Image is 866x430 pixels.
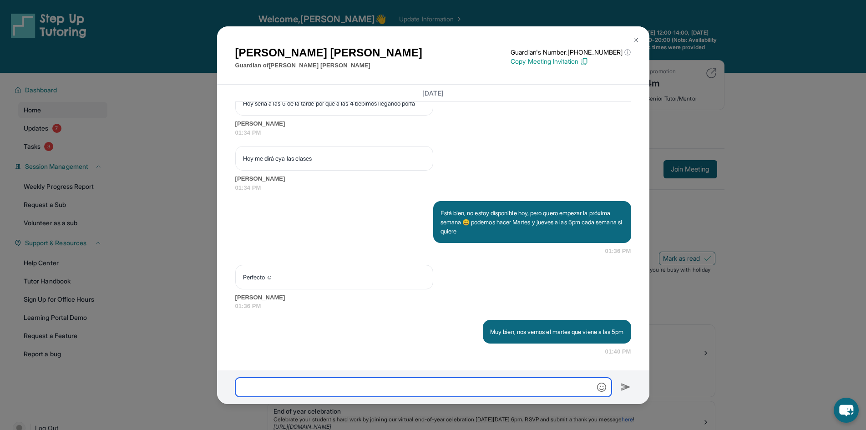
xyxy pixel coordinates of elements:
[511,57,631,66] p: Copy Meeting Invitation
[235,302,631,311] span: 01:36 PM
[235,293,631,302] span: [PERSON_NAME]
[235,119,631,128] span: [PERSON_NAME]
[605,247,631,256] span: 01:36 PM
[605,347,631,356] span: 01:40 PM
[834,398,859,423] button: chat-button
[597,383,606,392] img: Emoji
[235,45,422,61] h1: [PERSON_NAME] [PERSON_NAME]
[235,61,422,70] p: Guardian of [PERSON_NAME] [PERSON_NAME]
[243,154,425,163] p: Hoy me dirá eya las clases
[441,208,624,236] p: Está bien, no estoy disponible hoy, pero quero empezar la próxima semana 😃 podemos hacer Martes y...
[490,327,623,336] p: Muy bien, nos vemos el martes que viene a las 5pm
[632,36,639,44] img: Close Icon
[235,174,631,183] span: [PERSON_NAME]
[235,183,631,192] span: 01:34 PM
[580,57,588,66] img: Copy Icon
[624,48,631,57] span: ⓘ
[621,382,631,393] img: Send icon
[243,99,425,108] p: Hoy sería a las 5 de la tarde por que a las 4 bebimos llegando porfa
[243,273,425,282] p: Perfecto ☺
[235,88,631,97] h3: [DATE]
[511,48,631,57] p: Guardian's Number: [PHONE_NUMBER]
[235,128,631,137] span: 01:34 PM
